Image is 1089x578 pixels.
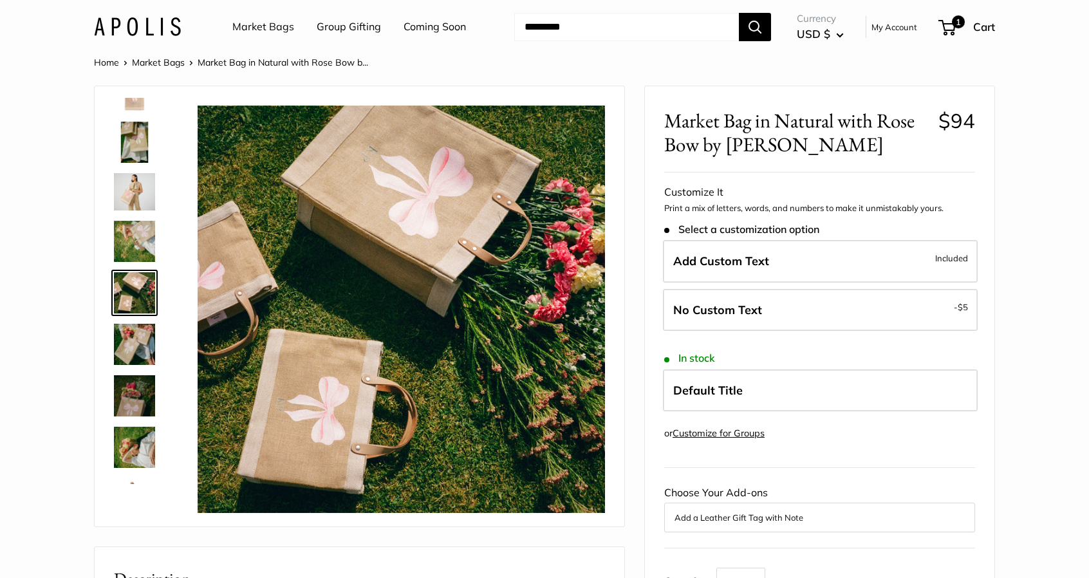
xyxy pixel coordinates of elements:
[664,483,975,532] div: Choose Your Add-ons
[664,223,819,236] span: Select a customization option
[94,17,181,36] img: Apolis
[111,119,158,165] a: Market Bag in Natural with Rose Bow by Amy Logsdon
[675,510,965,525] button: Add a Leather Gift Tag with Note
[111,171,158,212] a: Market Bag in Natural with Rose Bow by Amy Logsdon
[111,270,158,316] a: Market Bag in Natural with Rose Bow by Amy Logsdon
[114,324,155,365] img: Market Bag in Natural with Rose Bow by Amy Logsdon
[935,250,968,266] span: Included
[797,27,830,41] span: USD $
[114,427,155,468] img: Market Bag in Natural with Rose Bow by Amy Logsdon
[111,218,158,265] a: Market Bag in Natural with Rose Bow by Amy Logsdon
[940,17,995,37] a: 1 Cart
[673,254,769,268] span: Add Custom Text
[664,183,975,202] div: Customize It
[232,17,294,37] a: Market Bags
[673,383,743,398] span: Default Title
[114,272,155,313] img: Market Bag in Natural with Rose Bow by Amy Logsdon
[111,476,158,522] a: Market Bag in Natural with Rose Bow by Amy Logsdon
[114,375,155,416] img: Market Bag in Natural with Rose Bow by Amy Logsdon
[114,221,155,262] img: Market Bag in Natural with Rose Bow by Amy Logsdon
[514,13,739,41] input: Search...
[797,24,844,44] button: USD $
[664,202,975,215] p: Print a mix of letters, words, and numbers to make it unmistakably yours.
[938,108,975,133] span: $94
[114,173,155,210] img: Market Bag in Natural with Rose Bow by Amy Logsdon
[663,240,978,283] label: Add Custom Text
[958,302,968,312] span: $5
[111,373,158,419] a: Market Bag in Natural with Rose Bow by Amy Logsdon
[132,57,185,68] a: Market Bags
[198,57,368,68] span: Market Bag in Natural with Rose Bow b...
[664,352,715,364] span: In stock
[797,10,844,28] span: Currency
[871,19,917,35] a: My Account
[673,303,762,317] span: No Custom Text
[94,54,368,71] nav: Breadcrumb
[111,424,158,471] a: Market Bag in Natural with Rose Bow by Amy Logsdon
[94,57,119,68] a: Home
[114,122,155,163] img: Market Bag in Natural with Rose Bow by Amy Logsdon
[663,289,978,331] label: Leave Blank
[114,478,155,519] img: Market Bag in Natural with Rose Bow by Amy Logsdon
[954,299,968,315] span: -
[404,17,466,37] a: Coming Soon
[973,20,995,33] span: Cart
[952,15,965,28] span: 1
[663,369,978,412] label: Default Title
[739,13,771,41] button: Search
[111,321,158,368] a: Market Bag in Natural with Rose Bow by Amy Logsdon
[664,109,929,156] span: Market Bag in Natural with Rose Bow by [PERSON_NAME]
[673,427,765,439] a: Customize for Groups
[198,106,605,513] img: Market Bag in Natural with Rose Bow by Amy Logsdon
[664,425,765,442] div: or
[317,17,381,37] a: Group Gifting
